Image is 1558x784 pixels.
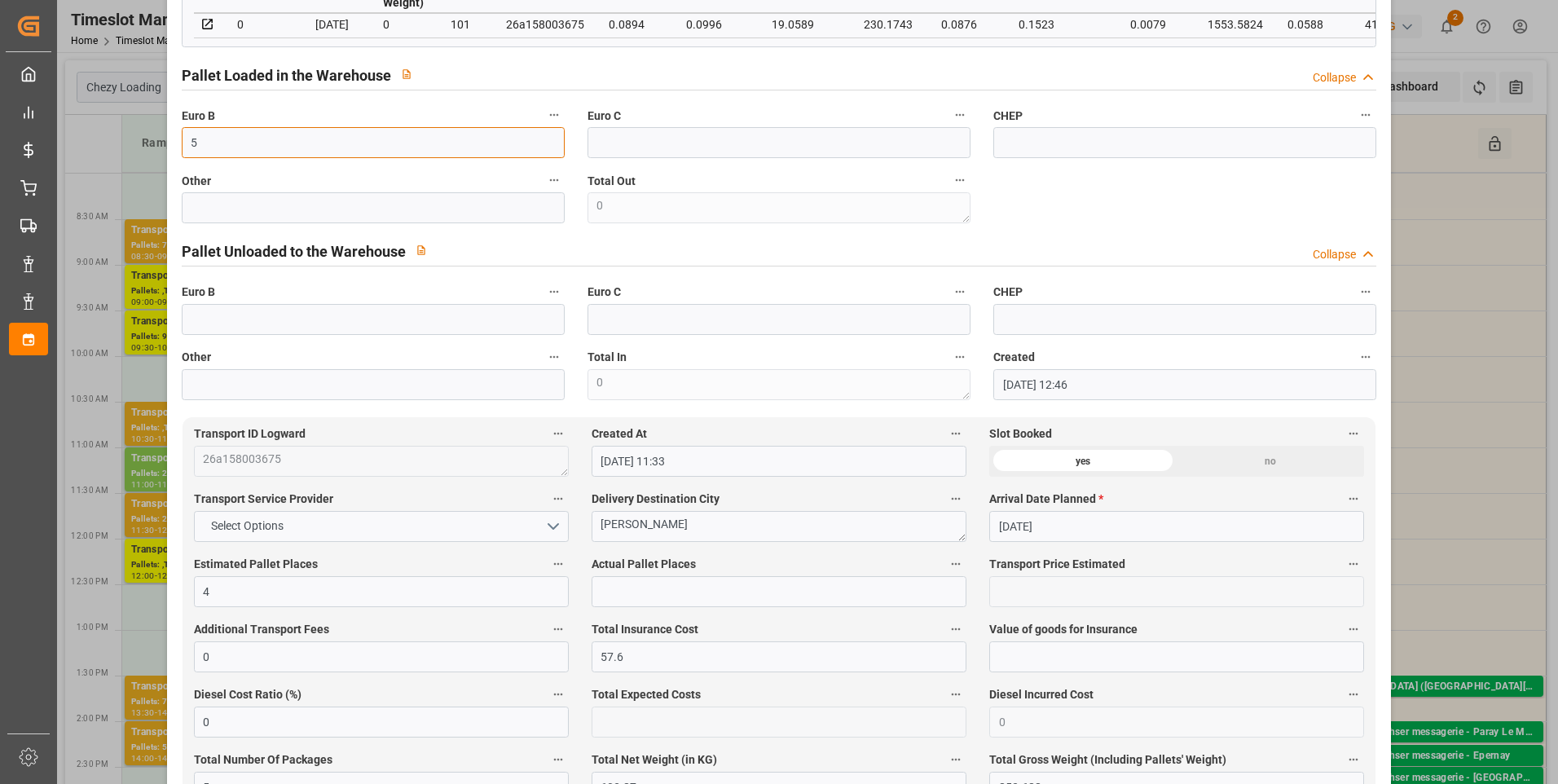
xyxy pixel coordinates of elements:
span: Other [182,173,211,190]
div: [DATE] [315,15,359,34]
div: Collapse [1313,69,1356,86]
button: open menu [194,511,569,542]
span: Total Net Weight (in KG) [592,751,717,769]
button: Total In [949,346,970,368]
button: Slot Booked [1343,423,1364,444]
button: Total Expected Costs [945,684,966,705]
span: Total Number Of Packages [194,751,332,769]
div: 0.0588 [1287,15,1340,34]
button: Estimated Pallet Places [548,553,569,575]
button: Total Gross Weight (Including Pallets' Weight) [1343,749,1364,770]
button: Euro B [544,281,565,302]
textarea: 0 [588,369,970,400]
div: 26a158003675 [506,15,584,34]
input: DD-MM-YYYY [989,511,1364,542]
span: Euro B [182,284,215,301]
div: 0.0079 [1130,15,1183,34]
span: Additional Transport Fees [194,621,329,638]
button: Diesel Cost Ratio (%) [548,684,569,705]
div: Collapse [1313,246,1356,263]
button: Total Number Of Packages [548,749,569,770]
div: 1553.5824 [1208,15,1263,34]
span: Total Expected Costs [592,686,701,703]
span: Euro C [588,108,621,125]
span: Value of goods for Insurance [989,621,1138,638]
button: Euro B [544,104,565,126]
div: yes [989,446,1177,477]
button: Euro C [949,281,970,302]
textarea: 26a158003675 [194,446,569,477]
div: 230.1743 [864,15,917,34]
button: Total Insurance Cost [945,619,966,640]
button: Additional Transport Fees [548,619,569,640]
div: 0.1523 [1019,15,1106,34]
div: 101 [451,15,482,34]
span: Euro B [182,108,215,125]
h2: Pallet Loaded in the Warehouse [182,64,391,86]
span: Delivery Destination City [592,491,720,508]
span: Total In [588,349,627,366]
span: Euro C [588,284,621,301]
button: Transport Price Estimated [1343,553,1364,575]
span: Estimated Pallet Places [194,556,318,573]
button: View description [406,235,437,266]
span: Total Insurance Cost [592,621,698,638]
span: Created At [592,425,647,443]
button: Transport Service Provider [548,488,569,509]
button: Created [1355,346,1376,368]
button: Created At [945,423,966,444]
span: Total Gross Weight (Including Pallets' Weight) [989,751,1226,769]
div: 0.0876 [941,15,994,34]
div: 0.0996 [686,15,747,34]
textarea: [PERSON_NAME] [592,511,966,542]
span: Other [182,349,211,366]
span: CHEP [993,108,1023,125]
button: Transport ID Logward [548,423,569,444]
span: Slot Booked [989,425,1052,443]
input: DD-MM-YYYY HH:MM [993,369,1376,400]
span: Select Options [203,518,292,535]
button: Total Net Weight (in KG) [945,749,966,770]
span: Arrival Date Planned [989,491,1103,508]
span: Total Out [588,173,636,190]
button: Other [544,170,565,191]
span: Diesel Cost Ratio (%) [194,686,301,703]
div: 19.0589 [772,15,839,34]
span: Actual Pallet Places [592,556,696,573]
button: Total Out [949,170,970,191]
button: Euro C [949,104,970,126]
div: no [1177,446,1364,477]
div: 0 [383,15,426,34]
button: Value of goods for Insurance [1343,619,1364,640]
div: 0.0894 [609,15,662,34]
button: Diesel Incurred Cost [1343,684,1364,705]
button: Actual Pallet Places [945,553,966,575]
button: Delivery Destination City [945,488,966,509]
span: Diesel Incurred Cost [989,686,1094,703]
button: CHEP [1355,104,1376,126]
button: Other [544,346,565,368]
span: Created [993,349,1035,366]
input: DD-MM-YYYY HH:MM [592,446,966,477]
span: Transport ID Logward [194,425,306,443]
span: Transport Service Provider [194,491,333,508]
span: CHEP [993,284,1023,301]
span: Transport Price Estimated [989,556,1125,573]
button: Arrival Date Planned * [1343,488,1364,509]
button: View description [391,59,422,90]
textarea: 0 [588,192,970,223]
div: 0 [237,15,291,34]
button: CHEP [1355,281,1376,302]
h2: Pallet Unloaded to the Warehouse [182,240,406,262]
